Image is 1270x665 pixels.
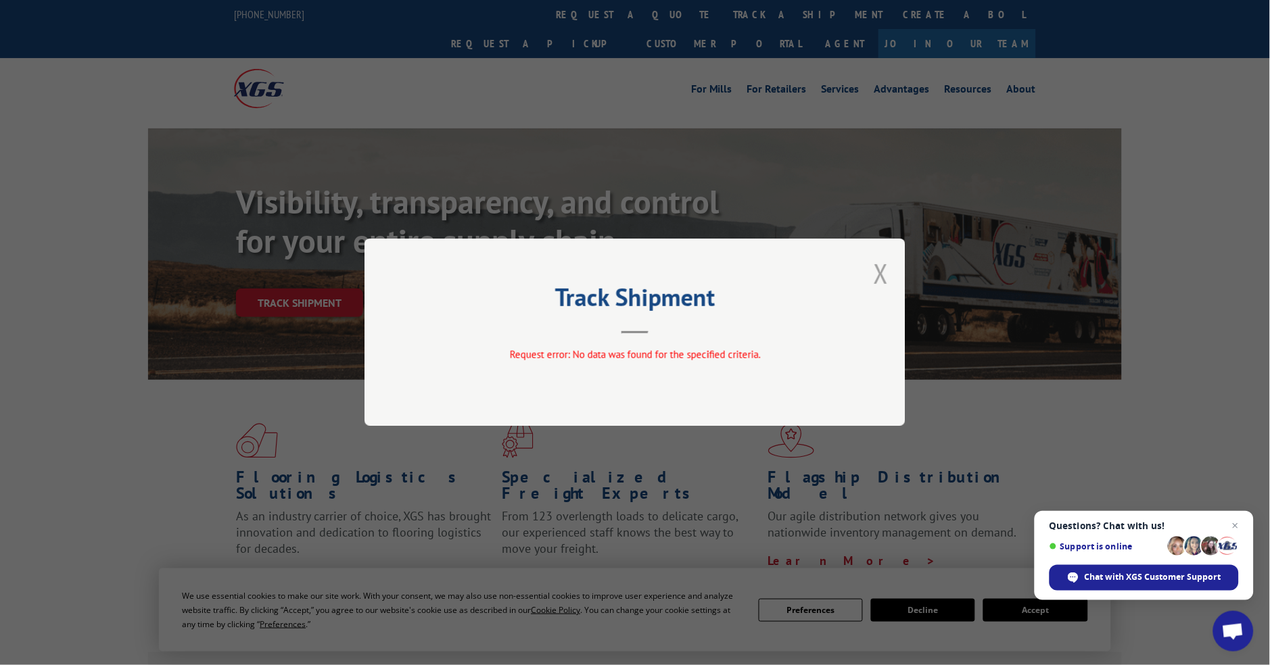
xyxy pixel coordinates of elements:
[510,349,761,362] span: Request error: No data was found for the specified criteria.
[1085,571,1221,583] span: Chat with XGS Customer Support
[1050,565,1239,591] span: Chat with XGS Customer Support
[432,288,838,314] h2: Track Shipment
[1213,611,1254,651] a: Open chat
[1050,520,1239,531] span: Questions? Chat with us!
[874,255,889,291] button: Close modal
[1050,541,1163,551] span: Support is online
